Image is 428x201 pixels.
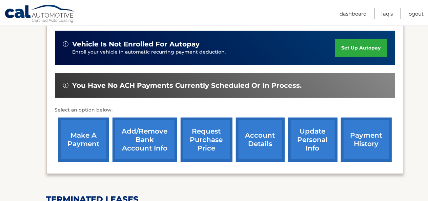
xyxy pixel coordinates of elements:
[335,39,387,57] a: set up autopay
[113,118,177,162] a: Add/Remove bank account info
[407,8,424,19] a: Logout
[58,118,109,162] a: make a payment
[341,118,392,162] a: payment history
[4,4,76,24] a: Cal Automotive
[63,83,68,88] img: alert-white.svg
[181,118,232,162] a: request purchase price
[340,8,367,19] a: Dashboard
[55,106,395,114] p: Select an option below:
[288,118,338,162] a: update personal info
[381,8,393,19] a: FAQ's
[73,40,200,48] span: vehicle is not enrolled for autopay
[236,118,285,162] a: account details
[73,48,335,56] p: Enroll your vehicle in automatic recurring payment deduction.
[73,81,302,90] span: You have no ACH payments currently scheduled or in process.
[63,41,68,47] img: alert-white.svg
